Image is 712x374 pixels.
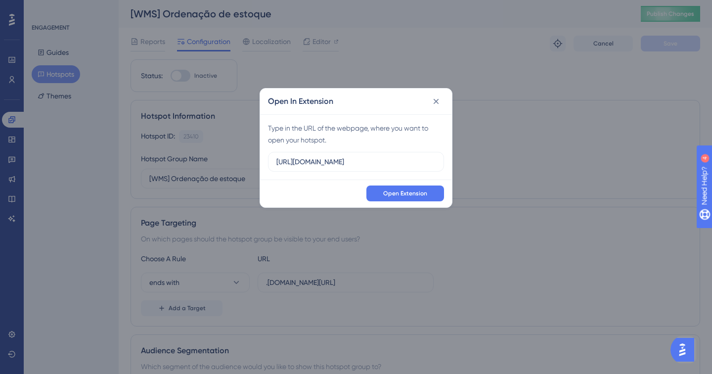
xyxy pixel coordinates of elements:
[383,189,427,197] span: Open Extension
[69,5,72,13] div: 4
[276,156,436,167] input: URL
[23,2,62,14] span: Need Help?
[268,95,333,107] h2: Open In Extension
[268,122,444,146] div: Type in the URL of the webpage, where you want to open your hotspot.
[670,335,700,365] iframe: UserGuiding AI Assistant Launcher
